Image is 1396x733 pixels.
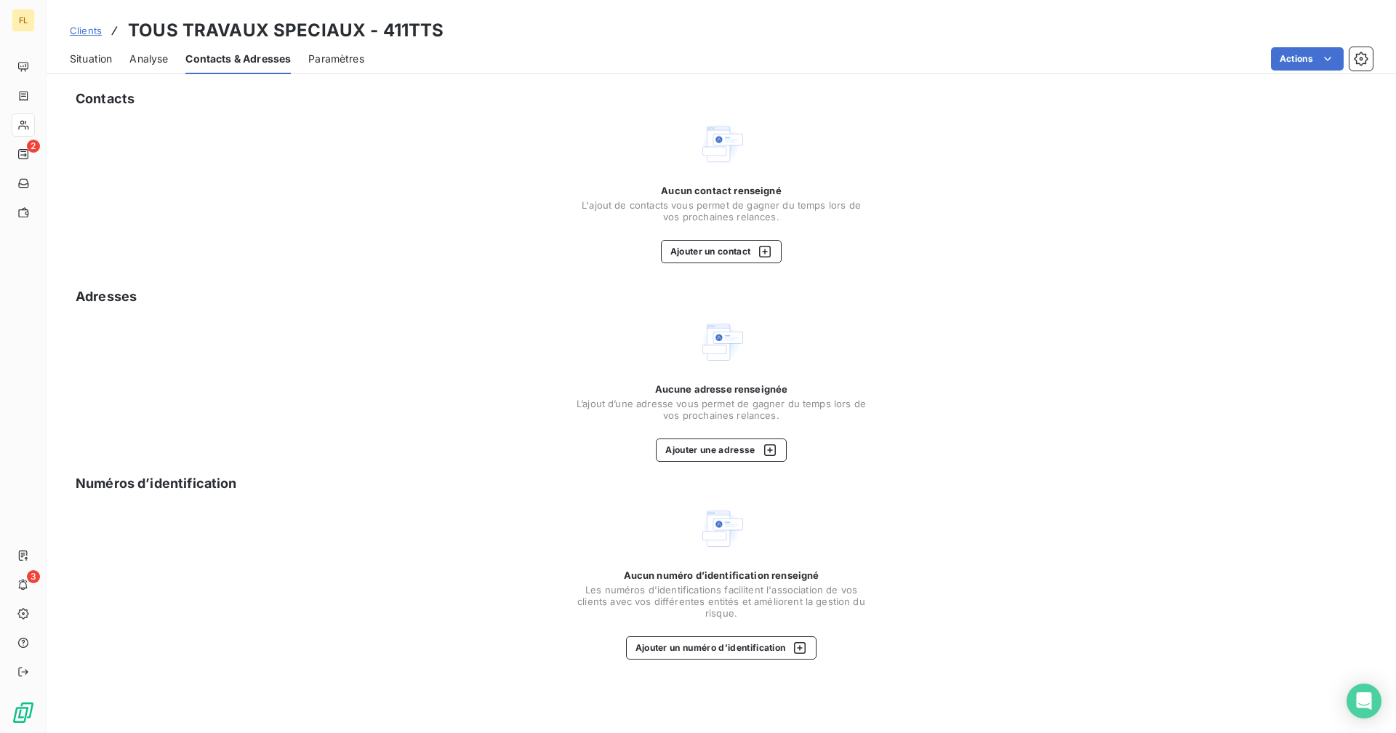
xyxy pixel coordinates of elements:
[12,9,35,32] div: FL
[698,121,745,167] img: Empty state
[70,23,102,38] a: Clients
[655,383,788,395] span: Aucune adresse renseignée
[1271,47,1344,71] button: Actions
[576,398,867,421] span: L’ajout d’une adresse vous permet de gagner du temps lors de vos prochaines relances.
[626,636,817,660] button: Ajouter un numéro d’identification
[576,584,867,619] span: Les numéros d'identifications facilitent l'association de vos clients avec vos différentes entité...
[185,52,291,66] span: Contacts & Adresses
[656,438,786,462] button: Ajouter une adresse
[12,701,35,724] img: Logo LeanPay
[698,505,745,552] img: Empty state
[128,17,444,44] h3: TOUS TRAVAUX SPECIAUX - 411TTS
[308,52,364,66] span: Paramètres
[70,25,102,36] span: Clients
[129,52,168,66] span: Analyse
[76,287,137,307] h5: Adresses
[661,185,781,196] span: Aucun contact renseigné
[76,89,135,109] h5: Contacts
[27,140,40,153] span: 2
[1347,684,1381,718] div: Open Intercom Messenger
[576,199,867,223] span: L'ajout de contacts vous permet de gagner du temps lors de vos prochaines relances.
[624,569,819,581] span: Aucun numéro d’identification renseigné
[27,570,40,583] span: 3
[76,473,237,494] h5: Numéros d’identification
[698,319,745,365] img: Empty state
[70,52,112,66] span: Situation
[661,240,782,263] button: Ajouter un contact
